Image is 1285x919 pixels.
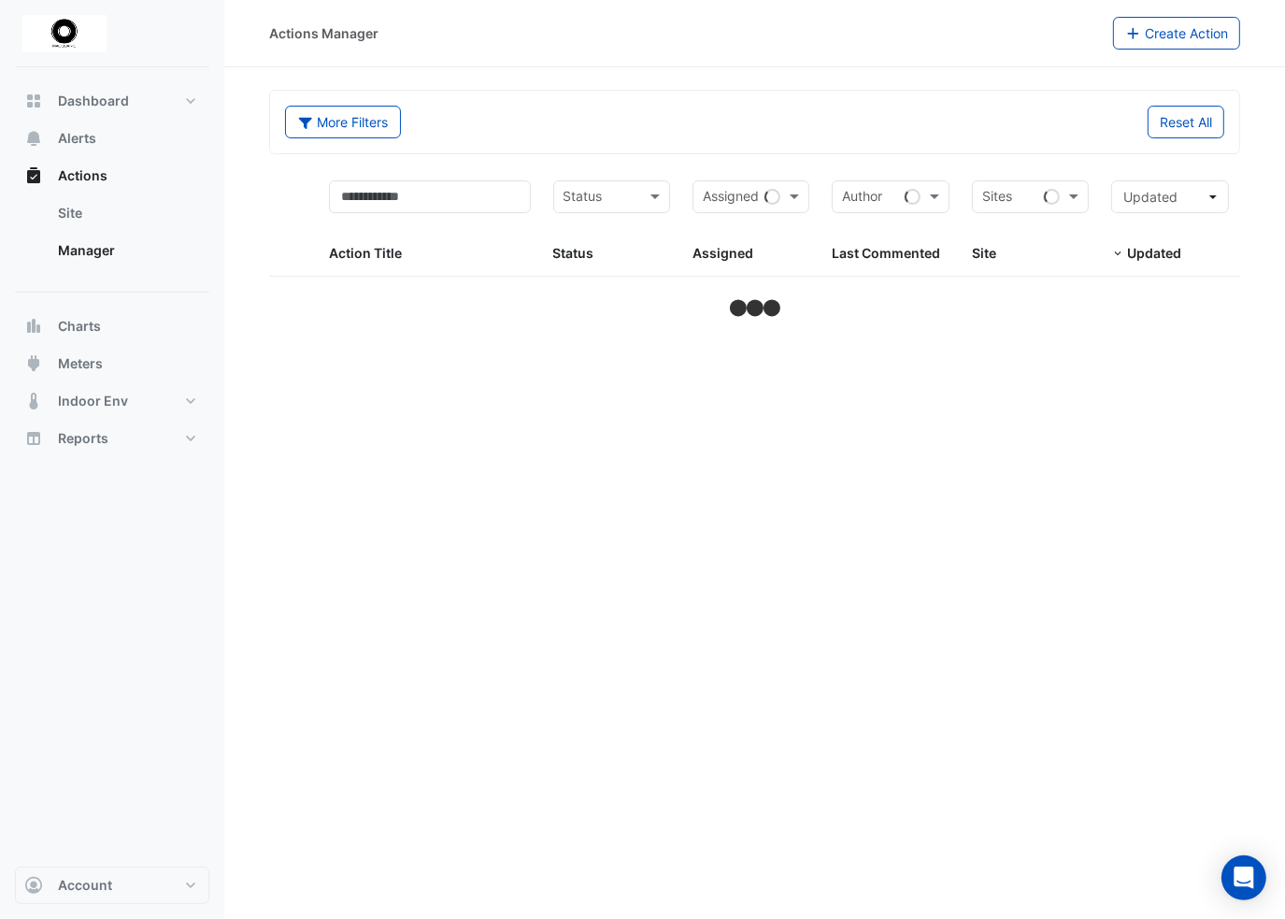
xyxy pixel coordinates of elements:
[553,245,594,261] span: Status
[1111,180,1228,213] button: Updated
[269,23,378,43] div: Actions Manager
[58,392,128,410] span: Indoor Env
[15,345,209,382] button: Meters
[24,354,43,373] app-icon: Meters
[1127,245,1181,261] span: Updated
[43,232,209,269] a: Manager
[58,166,107,185] span: Actions
[15,157,209,194] button: Actions
[285,106,401,138] button: More Filters
[1148,106,1224,138] button: Reset All
[24,392,43,410] app-icon: Indoor Env
[58,129,96,148] span: Alerts
[15,382,209,420] button: Indoor Env
[15,120,209,157] button: Alerts
[24,317,43,336] app-icon: Charts
[15,194,209,277] div: Actions
[15,82,209,120] button: Dashboard
[58,876,112,895] span: Account
[15,420,209,457] button: Reports
[24,429,43,448] app-icon: Reports
[692,245,753,261] span: Assigned
[329,245,402,261] span: Action Title
[972,245,996,261] span: Site
[15,867,209,904] button: Account
[58,354,103,373] span: Meters
[1113,17,1241,50] button: Create Action
[1123,189,1178,205] span: Updated
[43,194,209,232] a: Site
[1221,855,1266,900] div: Open Intercom Messenger
[58,317,101,336] span: Charts
[24,92,43,110] app-icon: Dashboard
[24,166,43,185] app-icon: Actions
[58,429,108,448] span: Reports
[22,15,107,52] img: Company Logo
[24,129,43,148] app-icon: Alerts
[15,308,209,345] button: Charts
[832,245,940,261] span: Last Commented
[58,92,129,110] span: Dashboard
